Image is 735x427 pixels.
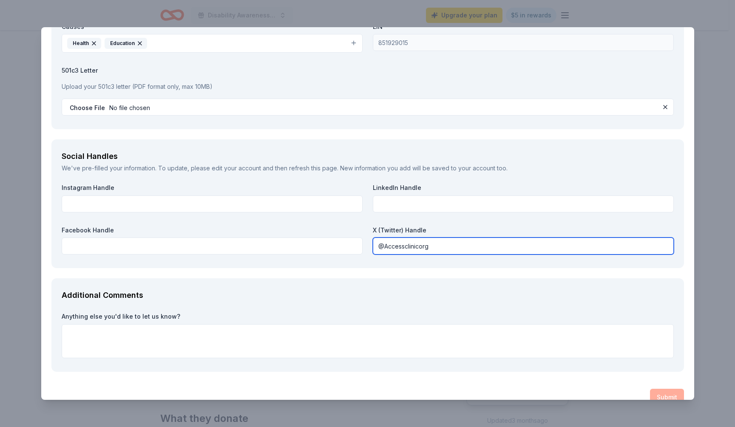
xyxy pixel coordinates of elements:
[373,226,674,235] label: X (Twitter) Handle
[373,184,674,192] label: LinkedIn Handle
[212,164,261,172] a: edit your account
[67,38,101,49] div: Health
[62,66,674,75] label: 501c3 Letter
[62,150,674,163] div: Social Handles
[62,184,363,192] label: Instagram Handle
[105,38,147,49] div: Education
[62,288,674,302] div: Additional Comments
[62,312,674,321] label: Anything else you'd like to let us know?
[62,163,674,173] div: We've pre-filled your information. To update, please and then refresh this page. New information ...
[62,34,363,53] button: HealthEducation
[62,226,363,235] label: Facebook Handle
[62,82,674,92] p: Upload your 501c3 letter (PDF format only, max 10MB)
